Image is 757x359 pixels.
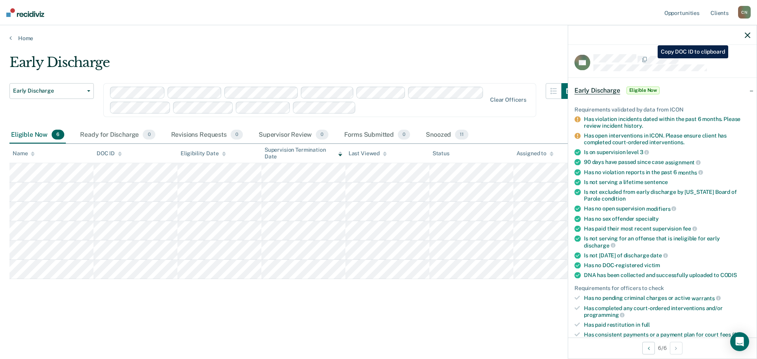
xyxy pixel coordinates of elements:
[665,159,701,166] span: assignment
[644,179,668,185] span: sentence
[433,150,449,157] div: Status
[398,130,410,140] span: 0
[584,189,750,202] div: Is not excluded from early discharge by [US_STATE] Board of Parole
[738,6,751,19] div: C N
[626,86,660,94] span: Eligible Now
[584,322,750,328] div: Has paid restitution in
[650,252,668,259] span: date
[584,149,750,156] div: Is on supervision level
[490,97,526,103] div: Clear officers
[574,86,620,94] span: Early Discharge
[181,150,226,157] div: Eligibility Date
[641,322,650,328] span: full
[13,150,35,157] div: Name
[640,149,649,155] span: 3
[574,285,750,292] div: Requirements for officers to check
[584,179,750,186] div: Is not serving a lifetime
[720,272,737,278] span: CODIS
[642,342,655,354] button: Previous Opportunity
[349,150,387,157] div: Last Viewed
[143,130,155,140] span: 0
[265,147,342,160] div: Supervision Termination Date
[670,342,682,354] button: Next Opportunity
[584,242,615,248] span: discharge
[584,169,750,176] div: Has no violation reports in the past 6
[13,87,84,94] span: Early Discharge
[602,195,626,202] span: condition
[568,78,757,103] div: Early DischargeEligible Now
[9,54,577,77] div: Early Discharge
[584,272,750,279] div: DNA has been collected and successfully uploaded to
[424,126,470,144] div: Snoozed
[584,215,750,222] div: Has no sex offender
[584,235,750,249] div: Is not serving for an offense that is ineligible for early
[584,331,750,344] div: Has consistent payments or a payment plan for court fees (for parole
[574,106,750,113] div: Requirements validated by data from ICON
[584,305,750,318] div: Has completed any court-ordered interventions and/or
[568,337,757,358] div: 6 / 6
[584,205,750,212] div: Has no open supervision
[584,252,750,259] div: Is not [DATE] of discharge
[6,8,44,17] img: Recidiviz
[231,130,243,140] span: 0
[584,295,750,302] div: Has no pending criminal charges or active
[584,116,750,129] div: Has violation incidents dated within the past 6 months. Please review incident history.
[78,126,157,144] div: Ready for Discharge
[692,295,721,301] span: warrants
[678,169,703,175] span: months
[584,262,750,269] div: Has no DOC-registered
[584,312,625,318] span: programming
[316,130,328,140] span: 0
[343,126,412,144] div: Forms Submitted
[170,126,244,144] div: Revisions Requests
[52,130,64,140] span: 6
[257,126,330,144] div: Supervisor Review
[516,150,554,157] div: Assigned to
[646,205,677,212] span: modifiers
[97,150,122,157] div: DOC ID
[584,132,750,146] div: Has open interventions in ICON. Please ensure client has completed court-ordered interventions.
[636,215,659,221] span: specialty
[584,225,750,232] div: Has paid their most recent supervision
[644,262,660,268] span: victim
[455,130,468,140] span: 11
[730,332,749,351] div: Open Intercom Messenger
[584,159,750,166] div: 90 days have passed since case
[683,225,697,232] span: fee
[9,126,66,144] div: Eligible Now
[9,35,748,42] a: Home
